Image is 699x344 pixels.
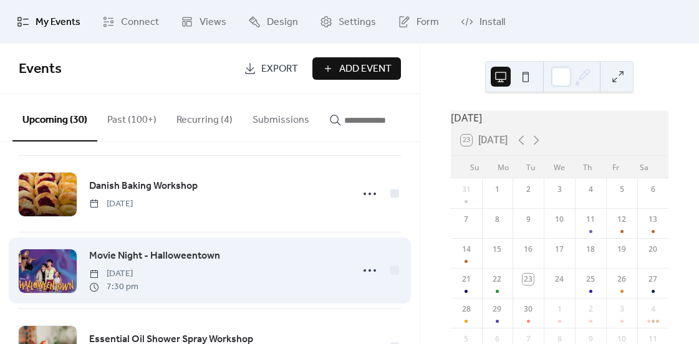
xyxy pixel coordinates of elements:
[585,214,596,225] div: 11
[93,5,168,39] a: Connect
[171,5,236,39] a: Views
[7,5,90,39] a: My Events
[585,244,596,255] div: 18
[267,15,298,30] span: Design
[491,244,503,255] div: 15
[523,274,534,285] div: 23
[489,156,517,178] div: Mo
[89,280,138,294] span: 7:30 pm
[339,15,376,30] span: Settings
[585,303,596,315] div: 2
[574,156,602,178] div: Th
[554,303,565,315] div: 1
[480,15,505,30] span: Install
[647,184,658,195] div: 6
[19,55,62,83] span: Events
[234,57,307,80] a: Export
[311,5,385,39] a: Settings
[546,156,574,178] div: We
[523,184,534,195] div: 2
[616,303,627,315] div: 3
[491,214,503,225] div: 8
[239,5,307,39] a: Design
[616,244,627,255] div: 19
[461,214,472,225] div: 7
[461,303,472,315] div: 28
[585,274,596,285] div: 25
[89,249,220,264] span: Movie Night - Halloweentown
[451,110,668,125] div: [DATE]
[451,5,514,39] a: Install
[166,94,243,140] button: Recurring (4)
[89,267,138,280] span: [DATE]
[517,156,545,178] div: Tu
[647,214,658,225] div: 13
[461,244,472,255] div: 14
[417,15,439,30] span: Form
[12,94,97,141] button: Upcoming (30)
[491,303,503,315] div: 29
[89,178,198,194] a: Danish Baking Workshop
[243,94,319,140] button: Submissions
[616,214,627,225] div: 12
[36,15,80,30] span: My Events
[97,94,166,140] button: Past (100+)
[647,303,658,315] div: 4
[523,244,534,255] div: 16
[491,184,503,195] div: 1
[461,274,472,285] div: 21
[461,184,472,195] div: 31
[523,214,534,225] div: 9
[523,303,534,315] div: 30
[312,57,401,80] button: Add Event
[200,15,226,30] span: Views
[630,156,658,178] div: Sa
[585,184,596,195] div: 4
[616,184,627,195] div: 5
[647,244,658,255] div: 20
[554,244,565,255] div: 17
[616,274,627,285] div: 26
[388,5,448,39] a: Form
[89,198,133,211] span: [DATE]
[602,156,630,178] div: Fr
[554,184,565,195] div: 3
[461,156,489,178] div: Su
[647,274,658,285] div: 27
[491,274,503,285] div: 22
[89,248,220,264] a: Movie Night - Halloweentown
[554,274,565,285] div: 24
[121,15,159,30] span: Connect
[261,62,298,77] span: Export
[339,62,392,77] span: Add Event
[89,179,198,194] span: Danish Baking Workshop
[554,214,565,225] div: 10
